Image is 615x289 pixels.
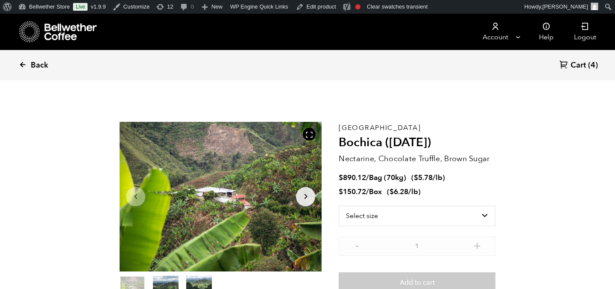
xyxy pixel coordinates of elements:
span: Cart [571,60,586,71]
button: - [351,241,362,249]
span: $ [414,173,418,183]
div: Focus keyphrase not set [355,4,360,9]
a: Logout [564,14,606,50]
span: / [366,173,369,183]
span: $ [339,187,343,197]
a: Cart (4) [559,60,598,71]
a: Account [469,14,521,50]
span: /lb [433,173,442,183]
span: ( ) [411,173,445,183]
span: $ [339,173,343,183]
span: Bag (70kg) [369,173,406,183]
p: Nectarine, Chocolate Truffle, Brown Sugar [339,153,495,165]
span: Back [31,60,48,71]
a: Live [73,3,88,11]
h2: Bochica ([DATE]) [339,136,495,150]
bdi: 150.72 [339,187,366,197]
bdi: 6.28 [389,187,408,197]
span: (4) [588,60,598,71]
a: Help [529,14,564,50]
span: $ [389,187,394,197]
bdi: 890.12 [339,173,366,183]
span: /lb [408,187,418,197]
button: + [472,241,483,249]
span: ( ) [387,187,421,197]
span: / [366,187,369,197]
span: Box [369,187,382,197]
bdi: 5.78 [414,173,433,183]
span: [PERSON_NAME] [542,3,588,10]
